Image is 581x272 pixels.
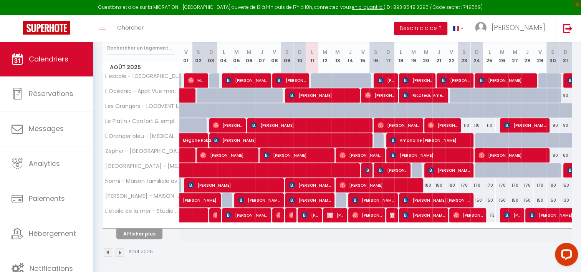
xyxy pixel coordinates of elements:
abbr: J [526,48,529,56]
abbr: M [411,48,416,56]
abbr: M [234,48,239,56]
abbr: L [488,48,490,56]
th: 05 [230,39,243,73]
span: [PERSON_NAME] [365,163,369,177]
th: 08 [268,39,281,73]
a: [PERSON_NAME] [180,193,192,208]
th: 30 [546,39,559,73]
th: 21 [432,39,445,73]
th: 27 [508,39,521,73]
div: 170 [508,178,521,192]
th: 15 [357,39,369,73]
a: Mégane Hoba [180,133,192,148]
th: 06 [243,39,255,73]
abbr: S [462,48,466,56]
div: 150 [508,193,521,207]
div: 170 [521,178,534,192]
div: 170 [470,178,483,192]
abbr: V [273,48,276,56]
a: en cliquant ici [352,4,384,10]
th: 22 [445,39,458,73]
span: [PERSON_NAME] [200,148,255,163]
th: 28 [521,39,534,73]
abbr: D [564,48,568,56]
div: 150 [521,193,534,207]
span: Le Platin • Confort & emplacement idéal • 4-6 pers [104,118,181,124]
span: [PERSON_NAME] [263,148,331,163]
span: [PERSON_NAME] [289,88,356,103]
div: 170 [458,178,470,192]
button: Afficher plus [116,229,162,239]
abbr: V [184,48,187,56]
div: 170 [496,178,508,192]
th: 19 [407,39,420,73]
abbr: V [361,48,365,56]
span: [PERSON_NAME] [478,73,533,88]
abbr: L [311,48,313,56]
div: 90 [559,88,572,103]
span: [PERSON_NAME] [377,73,394,88]
th: 11 [306,39,319,73]
abbr: M [500,48,504,56]
abbr: V [538,48,542,56]
span: [PERSON_NAME] [428,163,470,177]
span: [PERSON_NAME] [289,193,331,207]
abbr: D [475,48,479,56]
div: 150 [496,193,508,207]
span: [PERSON_NAME] [504,208,521,222]
div: 110 [470,118,483,133]
img: ... [475,22,487,33]
abbr: M [512,48,517,56]
span: [PERSON_NAME] [238,193,280,207]
div: 150 [470,193,483,207]
span: Chercher [117,23,144,32]
div: 90 [546,148,559,163]
span: [PERSON_NAME] [352,208,382,222]
div: 90 [559,118,572,133]
abbr: L [223,48,225,56]
span: L'Oranger bleu ~ [MEDICAL_DATA] avec piscine, 50m de la plage [104,133,181,139]
th: 07 [255,39,268,73]
th: 01 [180,39,192,73]
span: [PERSON_NAME] [390,148,470,163]
span: [PERSON_NAME] [339,178,420,192]
th: 26 [496,39,508,73]
span: [PERSON_NAME] [213,208,217,222]
span: L'escale ~ [GEOGRAPHIC_DATA], Centre ville, 100m de la plage [104,73,181,79]
div: 170 [534,178,546,192]
div: 90 [546,118,559,133]
span: [PERSON_NAME] [289,208,293,222]
iframe: LiveChat chat widget [549,240,581,272]
abbr: S [551,48,555,56]
span: [PERSON_NAME] [225,208,268,222]
th: 18 [394,39,407,73]
th: 10 [293,39,306,73]
abbr: J [349,48,352,56]
abbr: M [335,48,340,56]
span: [PERSON_NAME] [PERSON_NAME] [402,193,470,207]
div: 80 [559,148,572,163]
th: 09 [281,39,293,73]
p: Août 2025 [129,248,153,255]
span: [PERSON_NAME] [478,148,546,163]
span: Les Orangers - LOGEMENT INDÉPENDANT - 2 personnes [104,103,181,109]
span: [PERSON_NAME] [339,148,382,163]
span: Manophab Chittaphong [188,73,205,88]
abbr: J [260,48,263,56]
abbr: M [424,48,429,56]
a: ... [PERSON_NAME] [469,15,555,42]
span: [PERSON_NAME] [188,178,281,192]
span: [PERSON_NAME] [301,208,318,222]
th: 29 [534,39,546,73]
abbr: D [209,48,213,56]
abbr: S [374,48,377,56]
span: [PERSON_NAME] [352,193,394,207]
span: [PERSON_NAME] [213,133,369,148]
abbr: L [400,48,402,56]
abbr: S [197,48,200,56]
abbr: D [298,48,301,56]
div: 180 [432,178,445,192]
div: 180 [445,178,458,192]
th: 04 [217,39,230,73]
span: [PERSON_NAME] [276,208,280,222]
